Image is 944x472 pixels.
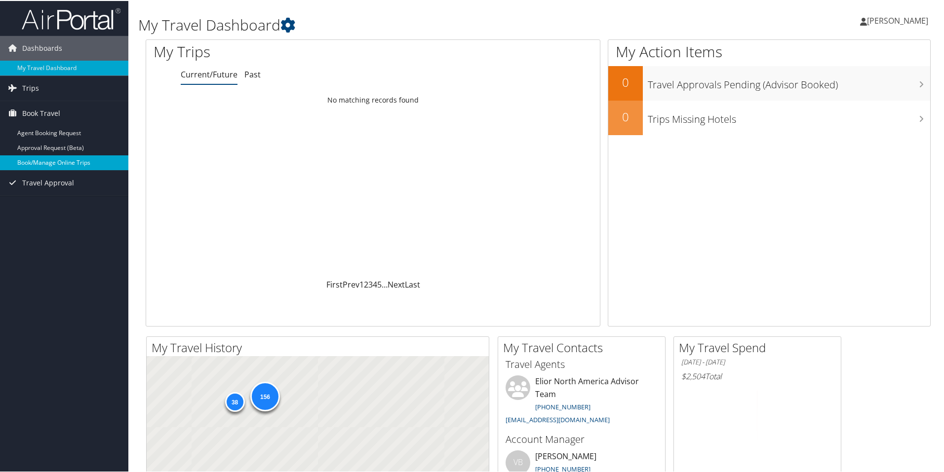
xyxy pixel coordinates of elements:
[152,338,489,355] h2: My Travel History
[364,278,368,289] a: 2
[608,73,643,90] h2: 0
[22,6,120,30] img: airportal-logo.png
[405,278,420,289] a: Last
[535,401,590,410] a: [PHONE_NUMBER]
[503,338,665,355] h2: My Travel Contacts
[373,278,377,289] a: 4
[867,14,928,25] span: [PERSON_NAME]
[225,391,244,410] div: 38
[388,278,405,289] a: Next
[860,5,938,35] a: [PERSON_NAME]
[506,414,610,423] a: [EMAIL_ADDRESS][DOMAIN_NAME]
[679,338,841,355] h2: My Travel Spend
[154,40,403,61] h1: My Trips
[250,381,279,410] div: 156
[22,75,39,100] span: Trips
[146,90,600,108] td: No matching records found
[681,370,705,381] span: $2,504
[382,278,388,289] span: …
[608,65,930,100] a: 0Travel Approvals Pending (Advisor Booked)
[608,40,930,61] h1: My Action Items
[501,374,663,427] li: Elior North America Advisor Team
[22,35,62,60] span: Dashboards
[138,14,671,35] h1: My Travel Dashboard
[608,108,643,124] h2: 0
[681,370,833,381] h6: Total
[22,100,60,125] span: Book Travel
[681,357,833,366] h6: [DATE] - [DATE]
[377,278,382,289] a: 5
[506,432,658,445] h3: Account Manager
[343,278,359,289] a: Prev
[244,68,261,79] a: Past
[608,100,930,134] a: 0Trips Missing Hotels
[368,278,373,289] a: 3
[22,170,74,194] span: Travel Approval
[506,357,658,370] h3: Travel Agents
[326,278,343,289] a: First
[648,107,930,125] h3: Trips Missing Hotels
[359,278,364,289] a: 1
[181,68,237,79] a: Current/Future
[648,72,930,91] h3: Travel Approvals Pending (Advisor Booked)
